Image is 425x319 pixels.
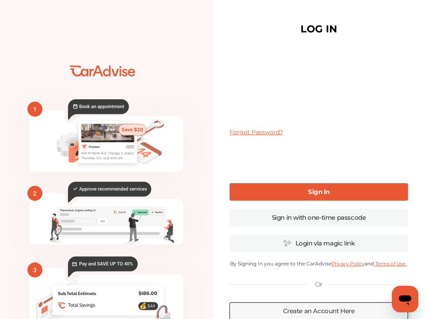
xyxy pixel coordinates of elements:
a: Forgot Password? [230,128,283,136]
a: Privacy Policy [332,260,364,267]
img: magic_icon.32c66aac.svg [283,239,291,247]
text: 💰 [139,302,147,309]
b: Sign In [308,188,330,196]
h1: LOG IN [300,25,337,33]
a: Sign in with one-time passcode [230,209,408,226]
a: Sign In [230,183,408,201]
iframe: Button to launch messaging window [392,286,418,312]
a: Terms of Use [374,260,406,267]
p: By Signing In you agree to the CarAdvise and . [230,260,408,267]
p: Or [315,280,322,289]
a: Login via magic link [230,235,408,252]
iframe: reCAPTCHA [256,142,382,175]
